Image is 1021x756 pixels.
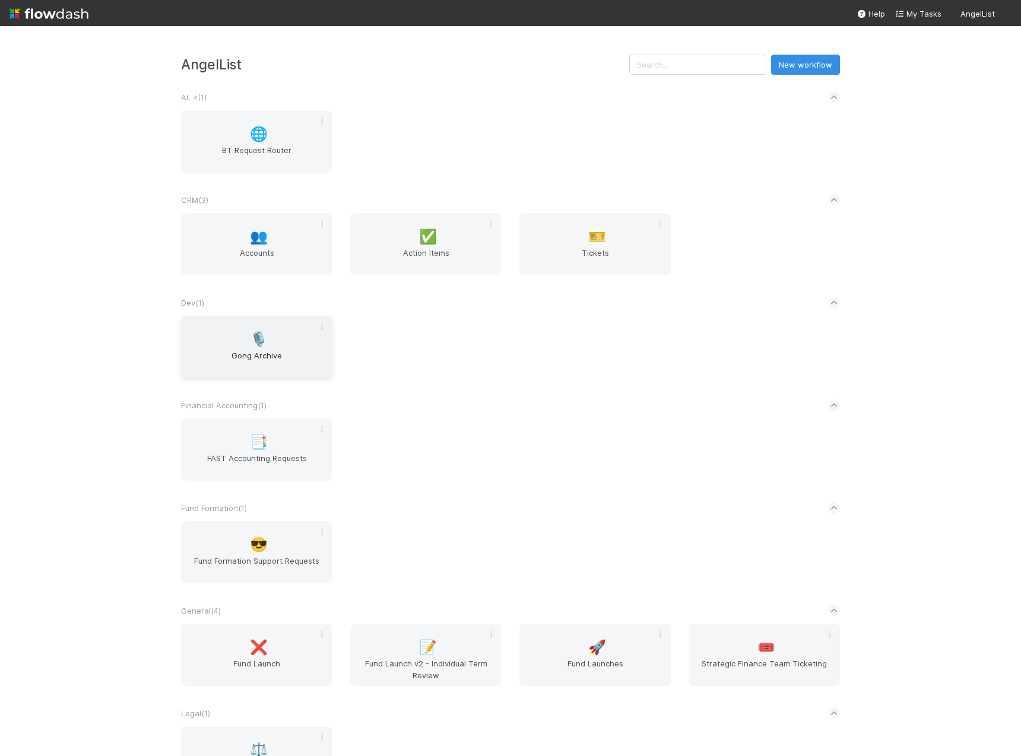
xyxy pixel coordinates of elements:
[419,640,437,655] span: 📝
[186,350,328,373] span: Gong Archive
[181,316,332,378] a: 🎙️Gong Archive
[181,401,267,410] span: Financial Accounting ( 1 )
[350,213,502,275] a: ✅Action Items
[181,56,629,72] h3: AngelList
[181,418,332,481] a: 📑FAST Accounting Requests
[181,503,247,513] span: Fund Formation ( 1 )
[250,229,268,244] span: 👥
[524,247,666,271] span: Tickets
[960,9,995,18] span: AngelList
[524,657,666,681] span: Fund Launches
[181,110,332,173] a: 🌐BT Request Router
[186,657,328,681] span: Fund Launch
[250,640,268,655] span: ❌
[519,624,671,686] a: 🚀Fund Launches
[9,4,88,24] img: logo-inverted-e16ddd16eac7371096b0.svg
[895,9,941,18] span: My Tasks
[588,229,606,244] span: 🎫
[857,8,885,20] div: Help
[186,452,328,476] span: FAST Accounting Requests
[895,8,941,20] a: My Tasks
[771,55,840,75] button: New workflow
[181,606,221,615] span: General ( 4 )
[181,624,332,686] a: ❌Fund Launch
[519,213,671,275] a: 🎫Tickets
[419,229,437,244] span: ✅
[350,624,502,686] a: 📝Fund Launch v2 - Individual Term Review
[181,93,207,102] span: AL < ( 1 )
[181,195,208,205] span: CRM ( 3 )
[250,537,268,552] span: 😎
[186,555,328,579] span: Fund Formation Support Requests
[355,247,497,271] span: Action Items
[181,521,332,583] a: 😎Fund Formation Support Requests
[757,640,775,655] span: 🎟️
[693,657,835,681] span: Strategic Finance Team Ticketing
[181,709,210,718] span: Legal ( 1 )
[181,213,332,275] a: 👥Accounts
[629,55,766,75] input: Search...
[186,247,328,271] span: Accounts
[181,298,204,307] span: Dev ( 1 )
[355,657,497,681] span: Fund Launch v2 - Individual Term Review
[689,624,840,686] a: 🎟️Strategic Finance Team Ticketing
[250,126,268,142] span: 🌐
[250,332,268,347] span: 🎙️
[588,640,606,655] span: 🚀
[186,144,328,168] span: BT Request Router
[1000,8,1012,20] img: avatar_c747b287-0112-4b47-934f-47379b6131e2.png
[250,434,268,450] span: 📑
